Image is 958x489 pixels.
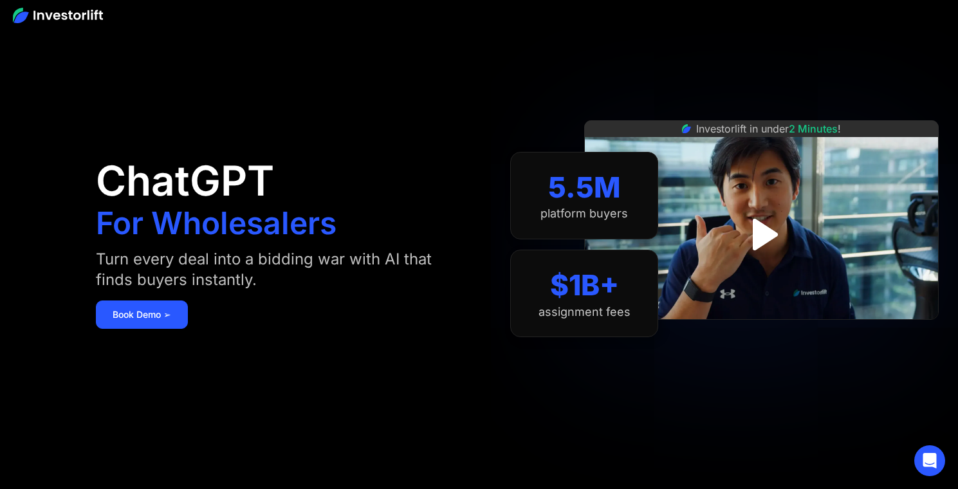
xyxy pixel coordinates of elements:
[96,300,188,329] a: Book Demo ➢
[540,207,628,221] div: platform buyers
[96,208,336,239] h1: For Wholesalers
[539,305,631,319] div: assignment fees
[914,445,945,476] div: Open Intercom Messenger
[696,121,841,136] div: Investorlift in under !
[96,160,274,201] h1: ChatGPT
[789,122,838,135] span: 2 Minutes
[548,171,621,205] div: 5.5M
[550,268,619,302] div: $1B+
[665,326,858,342] iframe: Customer reviews powered by Trustpilot
[96,249,439,290] div: Turn every deal into a bidding war with AI that finds buyers instantly.
[733,206,790,263] a: open lightbox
